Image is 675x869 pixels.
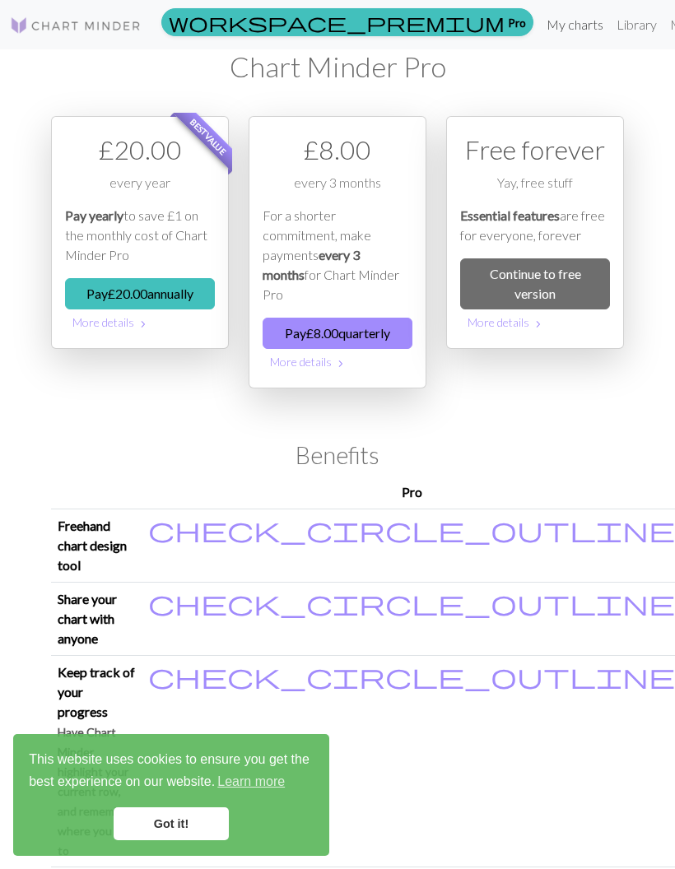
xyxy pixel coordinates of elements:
[148,587,675,618] span: check_circle_outline
[148,660,675,691] span: check_circle_outline
[263,206,412,304] p: For a shorter commitment, make payments for Chart Minder Pro
[263,318,412,349] button: Pay£8.00quarterly
[460,173,610,206] div: Yay, free stuff
[65,207,123,223] em: Pay yearly
[263,349,412,374] button: More details
[161,8,533,36] a: Pro
[532,316,545,332] span: chevron_right
[263,130,412,170] div: £ 8.00
[58,516,135,575] p: Freehand chart design tool
[58,662,135,722] p: Keep track of your progress
[540,8,610,41] a: My charts
[148,662,675,689] i: Included
[460,207,560,223] em: Essential features
[114,807,229,840] a: dismiss cookie message
[460,258,610,309] a: Continue to free version
[174,102,244,172] span: Best value
[65,173,215,206] div: every year
[137,316,150,332] span: chevron_right
[460,309,610,335] button: More details
[148,516,675,542] i: Included
[13,734,329,856] div: cookieconsent
[215,769,287,794] a: learn more about cookies
[51,441,624,469] h2: Benefits
[148,513,675,545] span: check_circle_outline
[65,206,215,265] p: to save £1 on the monthly cost of Chart Minder Pro
[65,130,215,170] div: £ 20.00
[334,355,347,372] span: chevron_right
[10,16,142,35] img: Logo
[446,116,624,349] div: Free option
[169,11,505,34] span: workspace_premium
[263,173,412,206] div: every 3 months
[65,278,215,309] button: Pay£20.00annually
[65,309,215,335] button: More details
[51,49,624,83] h1: Chart Minder Pro
[148,589,675,616] i: Included
[249,116,426,388] div: Payment option 2
[460,130,610,170] div: Free forever
[610,8,663,41] a: Library
[29,750,314,794] span: This website uses cookies to ensure you get the best experience on our website.
[51,116,229,349] div: Payment option 1
[460,206,610,245] p: are free for everyone, forever
[58,725,133,857] small: Have Chart Minder highlight your current row, and remember where you got to
[58,589,135,648] p: Share your chart with anyone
